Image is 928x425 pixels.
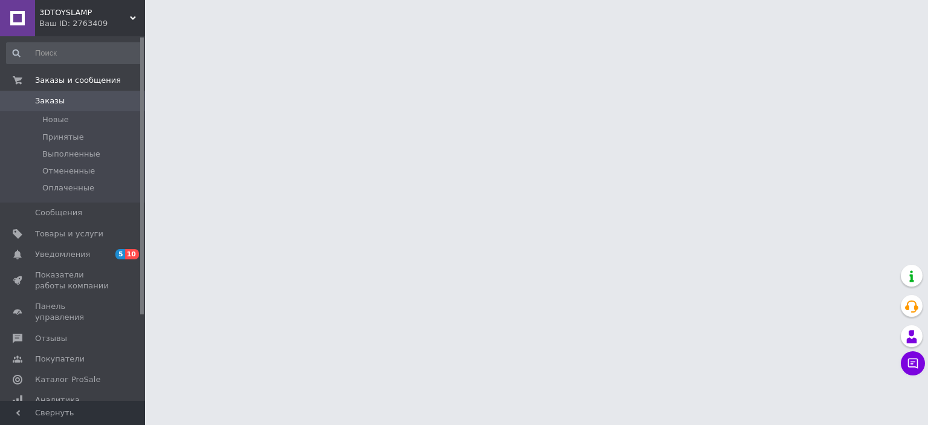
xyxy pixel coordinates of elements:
span: Новые [42,114,69,125]
span: 5 [115,249,125,259]
span: Покупатели [35,354,85,365]
span: Сообщения [35,207,82,218]
span: Заказы и сообщения [35,75,121,86]
button: Чат с покупателем [901,351,925,375]
span: Показатели работы компании [35,270,112,291]
span: Выполненные [42,149,100,160]
span: Аналитика [35,395,80,406]
span: Товары и услуги [35,229,103,239]
span: Заказы [35,96,65,106]
span: Уведомления [35,249,90,260]
span: 10 [125,249,139,259]
span: Оплаченные [42,183,94,193]
span: 3DTOYSLAMP [39,7,130,18]
span: Отмененные [42,166,95,177]
span: Принятые [42,132,84,143]
div: Ваш ID: 2763409 [39,18,145,29]
span: Отзывы [35,333,67,344]
span: Каталог ProSale [35,374,100,385]
input: Поиск [6,42,143,64]
span: Панель управления [35,301,112,323]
